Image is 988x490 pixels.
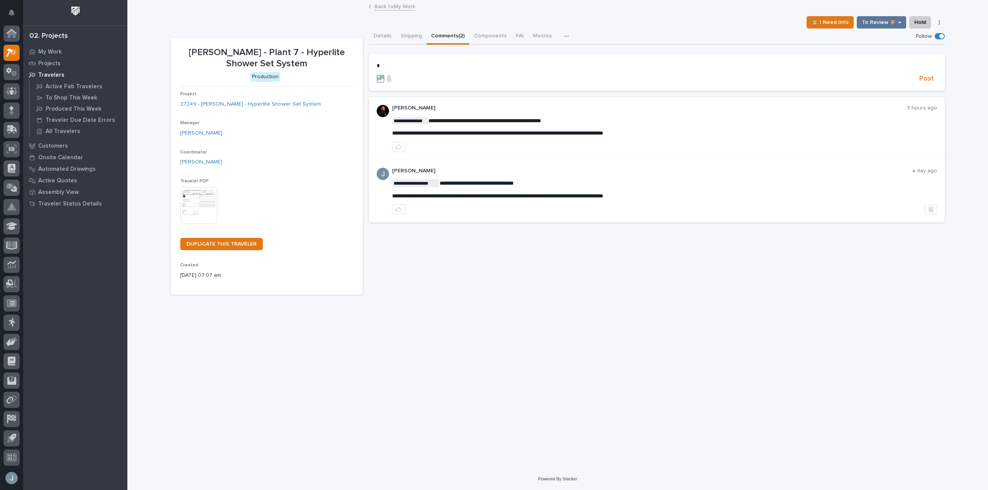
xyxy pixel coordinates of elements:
p: My Work [38,49,62,56]
p: [PERSON_NAME] [392,168,912,174]
p: To Shop This Week [46,94,97,101]
a: Powered By Stacker [538,477,577,481]
p: Onsite Calendar [38,154,83,161]
p: Customers [38,143,68,150]
span: Hold [914,18,926,27]
span: ⏳ I Need Info [812,18,849,27]
span: Coordinator [180,150,207,155]
span: Project [180,92,196,96]
span: DUPLICATE THIS TRAVELER [186,241,257,247]
a: Onsite Calendar [23,152,127,163]
p: Travelers [38,72,64,79]
button: Notifications [3,5,20,21]
span: Post [919,74,934,83]
p: Traveler Status Details [38,200,102,207]
p: [DATE] 07:07 am [180,271,354,280]
button: Comments (2) [426,29,469,45]
img: ACg8ocIJHU6JEmo4GV-3KL6HuSvSpWhSGqG5DdxF6tKpN6m2=s96-c [377,168,389,180]
a: Assembly View [23,186,127,198]
a: Produced This Week [30,103,127,114]
a: To Shop This Week [30,92,127,103]
button: To Review 👨‍🏭 → [857,16,906,29]
p: [PERSON_NAME] - Plant 7 - Hyperlite Shower Set System [180,47,354,69]
a: [PERSON_NAME] [180,129,222,137]
p: All Travelers [46,128,80,135]
a: DUPLICATE THIS TRAVELER [180,238,263,250]
button: ⏳ I Need Info [807,16,854,29]
button: Components [469,29,511,45]
p: Produced This Week [46,106,102,113]
a: 27249 - [PERSON_NAME] - Hyperlite Shower Set System [180,100,321,108]
a: Projects [23,57,127,69]
button: Post [916,74,937,83]
a: Active Fab Travelers [30,81,127,92]
a: [PERSON_NAME] [180,158,222,166]
a: Customers [23,140,127,152]
button: Details [369,29,396,45]
div: Notifications [10,9,20,22]
a: Automated Drawings [23,163,127,175]
p: Follow [916,33,932,40]
span: Manager [180,121,200,125]
img: Workspace Logo [68,4,83,18]
a: Active Quotes [23,175,127,186]
div: Production [250,72,280,82]
a: Traveler Due Date Errors [30,115,127,125]
button: Delete post [925,204,937,214]
span: To Review 👨‍🏭 → [862,18,901,27]
span: Traveler PDF [180,179,209,184]
button: Shipping [396,29,426,45]
button: like this post [392,142,405,152]
span: Created [180,263,198,268]
img: zmKUmRVDQjmBLfnAs97p [377,105,389,117]
a: My Work [23,46,127,57]
p: a day ago [912,168,937,174]
p: Automated Drawings [38,166,96,173]
p: Active Quotes [38,177,77,184]
button: like this post [392,204,405,214]
button: users-avatar [3,470,20,486]
p: Assembly View [38,189,79,196]
p: Active Fab Travelers [46,83,102,90]
div: 02. Projects [29,32,68,40]
a: Traveler Status Details [23,198,127,209]
p: Traveler Due Date Errors [46,117,115,124]
p: Projects [38,60,61,67]
a: Back toMy Work [374,2,415,10]
button: Hold [909,16,931,29]
a: All Travelers [30,126,127,136]
p: 3 hours ago [907,105,937,111]
button: FAI [511,29,528,45]
p: [PERSON_NAME] [392,105,907,111]
button: Metrics [528,29,557,45]
a: Travelers [23,69,127,81]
